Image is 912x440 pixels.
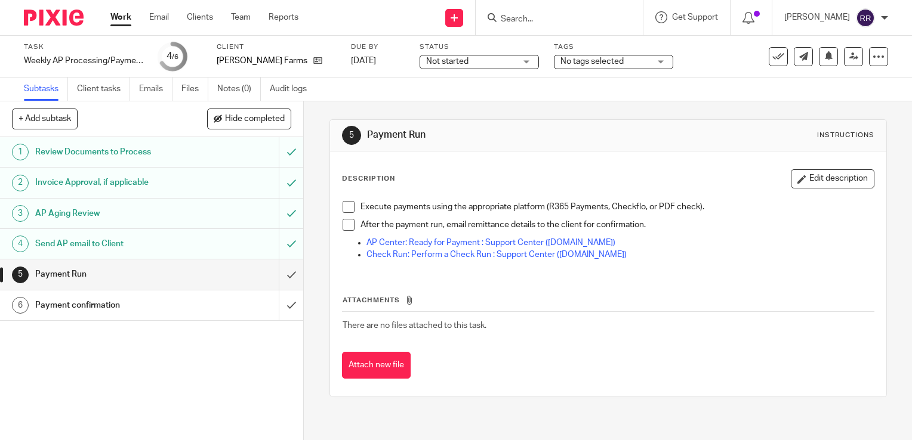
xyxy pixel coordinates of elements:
[426,57,469,66] span: Not started
[269,11,298,23] a: Reports
[351,57,376,65] span: [DATE]
[172,54,178,60] small: /6
[24,55,143,67] div: Weekly AP Processing/Payment
[856,8,875,27] img: svg%3E
[35,265,190,283] h1: Payment Run
[342,126,361,145] div: 5
[12,205,29,222] div: 3
[500,14,607,25] input: Search
[672,13,718,21] span: Get Support
[343,297,400,303] span: Attachments
[24,78,68,101] a: Subtasks
[12,109,78,129] button: + Add subtask
[342,352,411,379] button: Attach new file
[366,250,627,259] a: Check Run: Perform a Check Run : Support Center ([DOMAIN_NAME])
[35,235,190,253] h1: Send AP email to Client
[187,11,213,23] a: Clients
[420,42,539,52] label: Status
[12,297,29,314] div: 6
[149,11,169,23] a: Email
[217,78,261,101] a: Notes (0)
[12,175,29,191] div: 2
[35,173,190,191] h1: Invoice Approval, if applicable
[361,219,874,231] p: After the payment run, email remittance details to the client for confirmation.
[351,42,405,52] label: Due by
[342,174,395,184] p: Description
[35,296,190,314] h1: Payment confirmation
[12,267,29,283] div: 5
[167,49,178,63] div: 4
[791,169,874,188] button: Edit description
[554,42,673,52] label: Tags
[77,78,130,101] a: Client tasks
[817,131,874,140] div: Instructions
[231,11,251,23] a: Team
[12,236,29,252] div: 4
[225,114,285,124] span: Hide completed
[361,201,874,213] p: Execute payments using the appropriate platform (R365 Payments, Checkflo, or PDF check).
[367,129,633,141] h1: Payment Run
[207,109,291,129] button: Hide completed
[343,321,486,330] span: There are no files attached to this task.
[24,10,84,26] img: Pixie
[12,144,29,160] div: 1
[181,78,208,101] a: Files
[35,204,190,222] h1: AP Aging Review
[24,42,143,52] label: Task
[110,11,131,23] a: Work
[35,143,190,161] h1: Review Documents to Process
[217,42,336,52] label: Client
[270,78,316,101] a: Audit logs
[366,238,615,247] a: AP Center: Ready for Payment : Support Center ([DOMAIN_NAME])
[139,78,172,101] a: Emails
[784,11,850,23] p: [PERSON_NAME]
[560,57,624,66] span: No tags selected
[217,55,307,67] p: [PERSON_NAME] Farms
